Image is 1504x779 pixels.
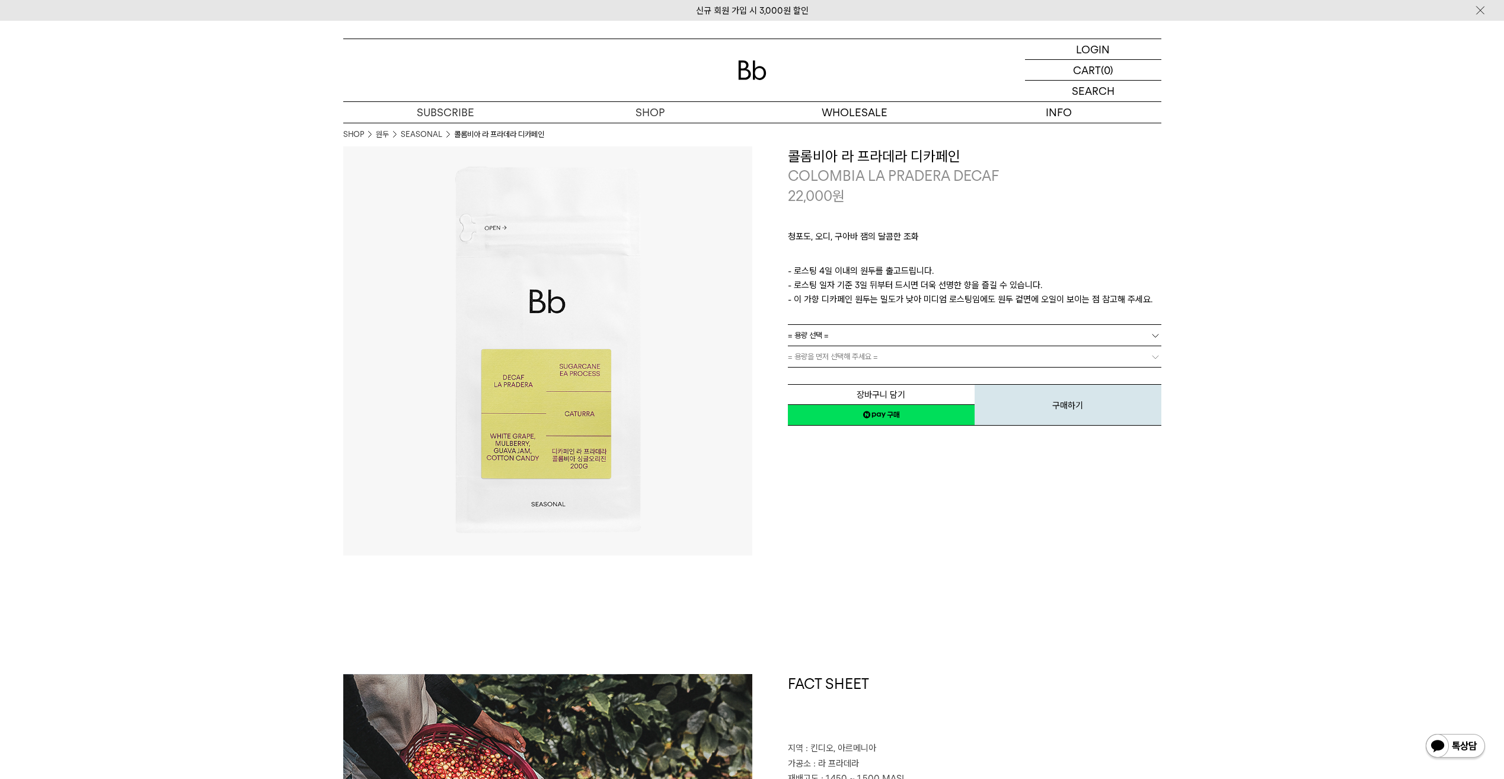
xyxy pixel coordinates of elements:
a: LOGIN [1025,39,1161,60]
a: 새창 [788,404,975,426]
span: : 라 프라데라 [813,758,859,769]
a: 신규 회원 가입 시 3,000원 할인 [696,5,809,16]
p: INFO [957,102,1161,123]
span: = 용량 선택 = [788,325,829,346]
img: 로고 [738,60,767,80]
a: CART (0) [1025,60,1161,81]
img: 카카오톡 채널 1:1 채팅 버튼 [1425,733,1486,761]
h1: FACT SHEET [788,674,1161,742]
p: LOGIN [1076,39,1110,59]
p: 청포도, 오디, 구아바 잼의 달콤한 조화 [788,229,1161,250]
h3: 콜롬비아 라 프라데라 디카페인 [788,146,1161,167]
a: SUBSCRIBE [343,102,548,123]
a: SEASONAL [401,129,442,141]
p: ㅤ [788,250,1161,264]
img: 콜롬비아 라 프라데라 디카페인 [343,146,752,555]
button: 장바구니 담기 [788,384,975,405]
p: 22,000 [788,186,845,206]
span: 가공소 [788,758,811,769]
button: 구매하기 [975,384,1161,426]
p: WHOLESALE [752,102,957,123]
a: SHOP [548,102,752,123]
p: - 로스팅 4일 이내의 원두를 출고드립니다. - 로스팅 일자 기준 3일 뒤부터 드시면 더욱 선명한 향을 즐길 수 있습니다. - 이 가향 디카페인 원두는 밀도가 낮아 미디엄 로... [788,264,1161,307]
p: COLOMBIA LA PRADERA DECAF [788,166,1161,186]
li: 콜롬비아 라 프라데라 디카페인 [454,129,544,141]
a: SHOP [343,129,364,141]
p: CART [1073,60,1101,80]
a: 원두 [376,129,389,141]
span: 원 [832,187,845,205]
span: 지역 [788,743,803,754]
p: (0) [1101,60,1113,80]
span: : 킨디오, 아르메니아 [806,743,876,754]
p: SEARCH [1072,81,1115,101]
span: = 용량을 먼저 선택해 주세요 = [788,346,878,367]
